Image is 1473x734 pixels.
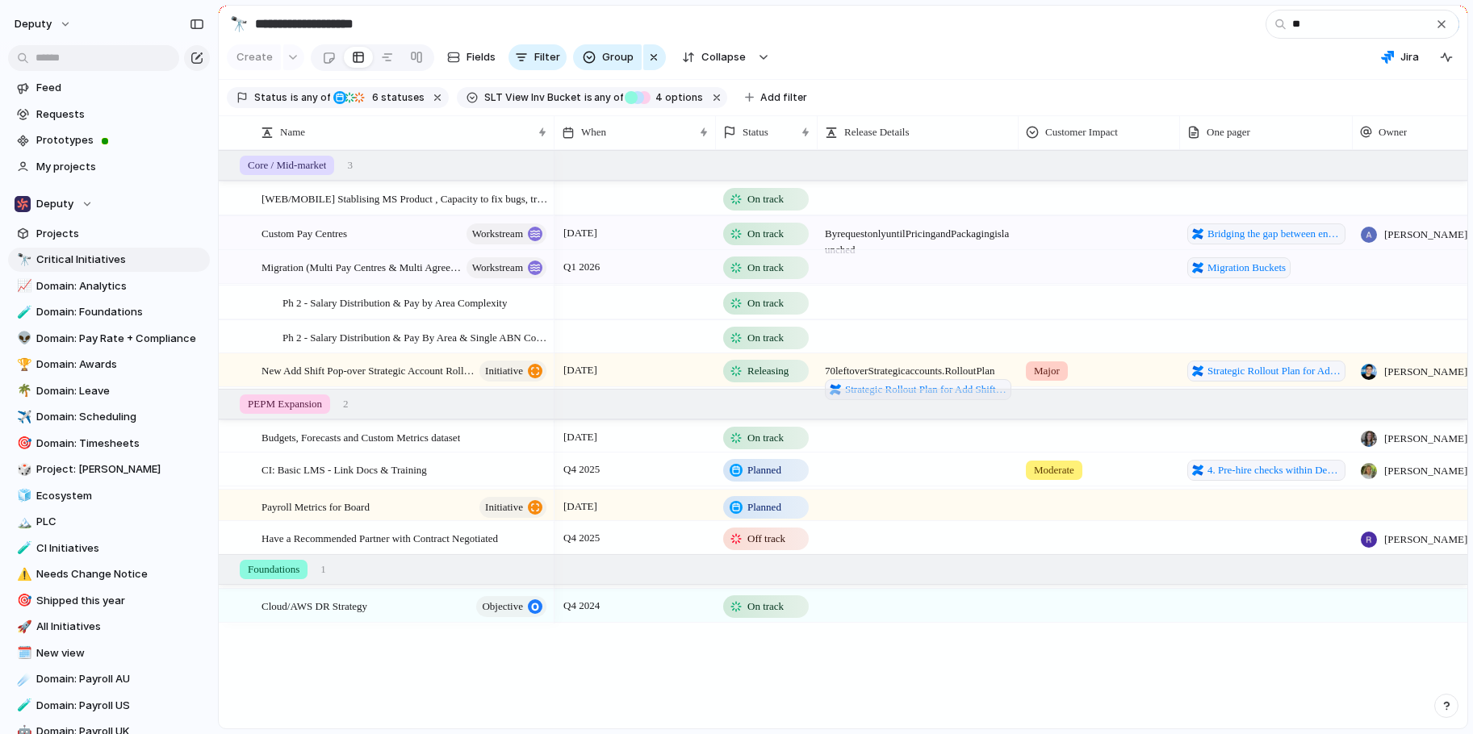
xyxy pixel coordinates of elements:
button: initiative [479,361,546,382]
button: 🎲 [15,461,31,478]
span: Migration Buckets [1207,260,1286,276]
a: 🧊Ecosystem [8,484,210,508]
div: 🧪CI Initiatives [8,536,210,561]
button: 🧪 [15,304,31,320]
span: [DATE] [559,427,601,447]
div: 🔭Critical Initiatives [8,248,210,272]
div: 🧪 [17,303,28,322]
span: 1 [320,561,326,578]
button: 🔭 [15,252,31,268]
span: Have a Recommended Partner with Contract Negotiated [262,528,498,547]
div: 🧊 [17,486,28,505]
span: PLC [36,514,204,530]
button: ☄️ [15,671,31,687]
span: Payroll Metrics for Board [262,497,370,515]
div: ☄️ [17,670,28,689]
button: 🗓️ [15,645,31,661]
span: [DATE] [559,223,601,243]
span: Name [280,124,305,140]
div: 🔭 [17,251,28,269]
span: Releasing [747,363,789,379]
span: New view [36,645,204,661]
span: Critical Initiatives [36,252,204,268]
span: When [581,124,606,140]
button: 🏔️ [15,514,31,530]
span: 4. Pre-hire checks within Deputy HR [1207,462,1341,478]
span: On track [747,330,784,346]
span: Budgets, Forecasts and Custom Metrics dataset [262,427,460,446]
a: Strategic Rollout Plan for Add Shift Popover [825,379,1011,400]
span: is [291,90,299,105]
span: By request only until Pricing and Packaging is launched [818,217,1018,258]
span: Q1 2026 [559,257,604,277]
span: New Add Shift Pop-over Strategic Account Rollout [262,361,475,379]
div: 🏆 [17,356,28,374]
a: 🌴Domain: Leave [8,379,210,403]
span: Jira [1400,49,1419,65]
span: Status [254,90,287,105]
button: workstream [467,257,546,278]
span: On track [747,430,784,446]
span: Shipped this year [36,593,204,609]
span: On track [747,295,784,311]
button: isany of [581,89,627,106]
a: Strategic Rollout Plan for Add Shift Popover [1187,361,1345,382]
span: any of [592,90,624,105]
a: Bridging the gap between enterprise and premium - Location Hierarchies Pay Centers and Export [1187,223,1345,244]
a: Feed [8,76,210,100]
button: 🎯 [15,593,31,609]
span: Project: [PERSON_NAME] [36,461,204,478]
a: 🎲Project: [PERSON_NAME] [8,457,210,482]
span: Ph 2 - Salary Distribution & Pay by Area Complexity [282,293,507,311]
a: 4. Pre-hire checks within Deputy HR [1187,460,1345,481]
span: [PERSON_NAME] [1384,431,1467,447]
button: 6 statuses [332,89,428,106]
span: On track [747,191,784,207]
span: [DATE] [559,361,601,380]
span: Deputy [36,196,73,212]
button: Fields [441,44,502,70]
a: My projects [8,155,210,179]
button: 🏆 [15,357,31,373]
div: 🎲 [17,461,28,479]
div: 🏔️ [17,513,28,532]
span: On track [747,598,784,615]
span: [PERSON_NAME] [1384,227,1467,243]
span: deputy [15,16,52,32]
button: Filter [508,44,567,70]
button: 📈 [15,278,31,294]
a: 🗓️New view [8,641,210,665]
span: Domain: Pay Rate + Compliance [36,331,204,347]
span: Q4 2025 [559,528,604,548]
a: 🧪Domain: Foundations [8,300,210,324]
a: 🏔️PLC [8,510,210,534]
button: ⚠️ [15,566,31,582]
span: Filter [534,49,560,65]
span: is [584,90,592,105]
span: Fields [467,49,496,65]
a: ☄️Domain: Payroll AU [8,667,210,691]
span: SLT View Inv Bucket [484,90,581,105]
span: Projects [36,226,204,242]
div: 🔭 [230,13,248,35]
div: 🧪Domain: Payroll US [8,694,210,718]
button: 🚀 [15,619,31,635]
a: ⚠️Needs Change Notice [8,562,210,586]
span: Ecosystem [36,488,204,504]
span: Foundations [248,561,299,578]
span: options [651,90,703,105]
span: [DATE] [559,497,601,516]
button: 🎯 [15,436,31,452]
span: Bridging the gap between enterprise and premium - Location Hierarchies Pay Centers and Export [1207,226,1341,242]
span: Feed [36,80,204,96]
span: Group [602,49,634,65]
a: 🎯Domain: Timesheets [8,432,210,456]
span: [PERSON_NAME] [1384,364,1467,380]
a: 📈Domain: Analytics [8,274,210,298]
span: Collapse [701,49,746,65]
